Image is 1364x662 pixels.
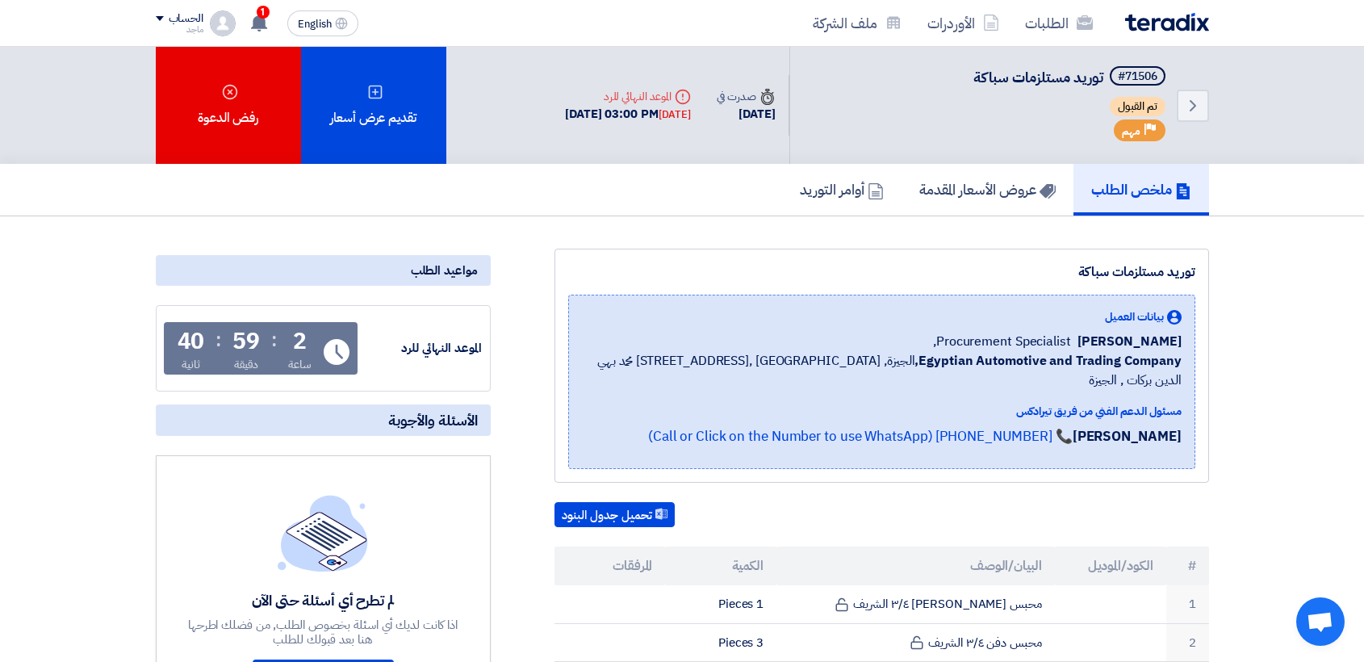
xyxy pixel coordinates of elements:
div: اذا كانت لديك أي اسئلة بخصوص الطلب, من فضلك اطرحها هنا بعد قبولك للطلب [186,618,460,647]
img: Teradix logo [1125,13,1209,31]
h5: أوامر التوريد [800,180,884,199]
div: ماجد [156,25,203,34]
td: 1 Pieces [665,585,776,623]
div: رفض الدعوة [156,47,301,164]
div: تقديم عرض أسعار [301,47,446,164]
div: ثانية [182,356,200,373]
span: Procurement Specialist, [933,332,1071,351]
img: profile_test.png [210,10,236,36]
td: 3 Pieces [665,623,776,662]
div: الموعد النهائي للرد [361,339,482,358]
td: 2 [1166,623,1209,662]
h5: ملخص الطلب [1091,180,1191,199]
div: [DATE] [659,107,691,123]
span: بيانات العميل [1105,308,1164,325]
div: مواعيد الطلب [156,255,491,286]
a: الطلبات [1012,4,1106,42]
div: صدرت في [717,88,775,105]
a: ملخص الطلب [1073,164,1209,216]
a: أوامر التوريد [782,164,902,216]
span: تم القبول [1110,97,1165,116]
span: توريد مستلزمات سباكة [973,66,1103,88]
td: محبس [PERSON_NAME] ٣/٤ الشريف [776,585,1055,623]
th: البيان/الوصف [776,547,1055,585]
div: : [215,325,221,354]
div: الحساب [169,12,203,26]
a: 📞 [PHONE_NUMBER] (Call or Click on the Number to use WhatsApp) [648,426,1073,446]
div: 40 [178,330,205,353]
span: الجيزة, [GEOGRAPHIC_DATA] ,[STREET_ADDRESS] محمد بهي الدين بركات , الجيزة [582,351,1182,390]
a: عروض الأسعار المقدمة [902,164,1073,216]
h5: توريد مستلزمات سباكة [973,66,1169,89]
div: [DATE] [717,105,775,124]
th: الكود/الموديل [1055,547,1166,585]
th: # [1166,547,1209,585]
span: [PERSON_NAME] [1077,332,1182,351]
button: تحميل جدول البنود [554,502,675,528]
a: الأوردرات [914,4,1012,42]
th: الكمية [665,547,776,585]
div: لم تطرح أي أسئلة حتى الآن [186,591,460,610]
th: المرفقات [554,547,666,585]
div: الموعد النهائي للرد [565,88,691,105]
td: 1 [1166,585,1209,623]
img: empty_state_list.svg [278,495,368,571]
div: ساعة [288,356,312,373]
div: توريد مستلزمات سباكة [568,262,1195,282]
div: [DATE] 03:00 PM [565,105,691,124]
b: Egyptian Automotive and Trading Company, [914,351,1181,371]
span: English [298,19,332,30]
strong: [PERSON_NAME] [1073,426,1182,446]
span: 1 [257,6,270,19]
div: Open chat [1296,597,1345,646]
a: ملف الشركة [800,4,914,42]
td: محبس دفن ٣/٤ الشريف [776,623,1055,662]
div: : [271,325,277,354]
div: 59 [232,330,260,353]
div: 2 [293,330,307,353]
div: #71506 [1118,71,1157,82]
button: English [287,10,358,36]
h5: عروض الأسعار المقدمة [919,180,1056,199]
div: مسئول الدعم الفني من فريق تيرادكس [582,403,1182,420]
span: مهم [1122,124,1140,139]
span: الأسئلة والأجوبة [388,411,478,429]
div: دقيقة [234,356,259,373]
